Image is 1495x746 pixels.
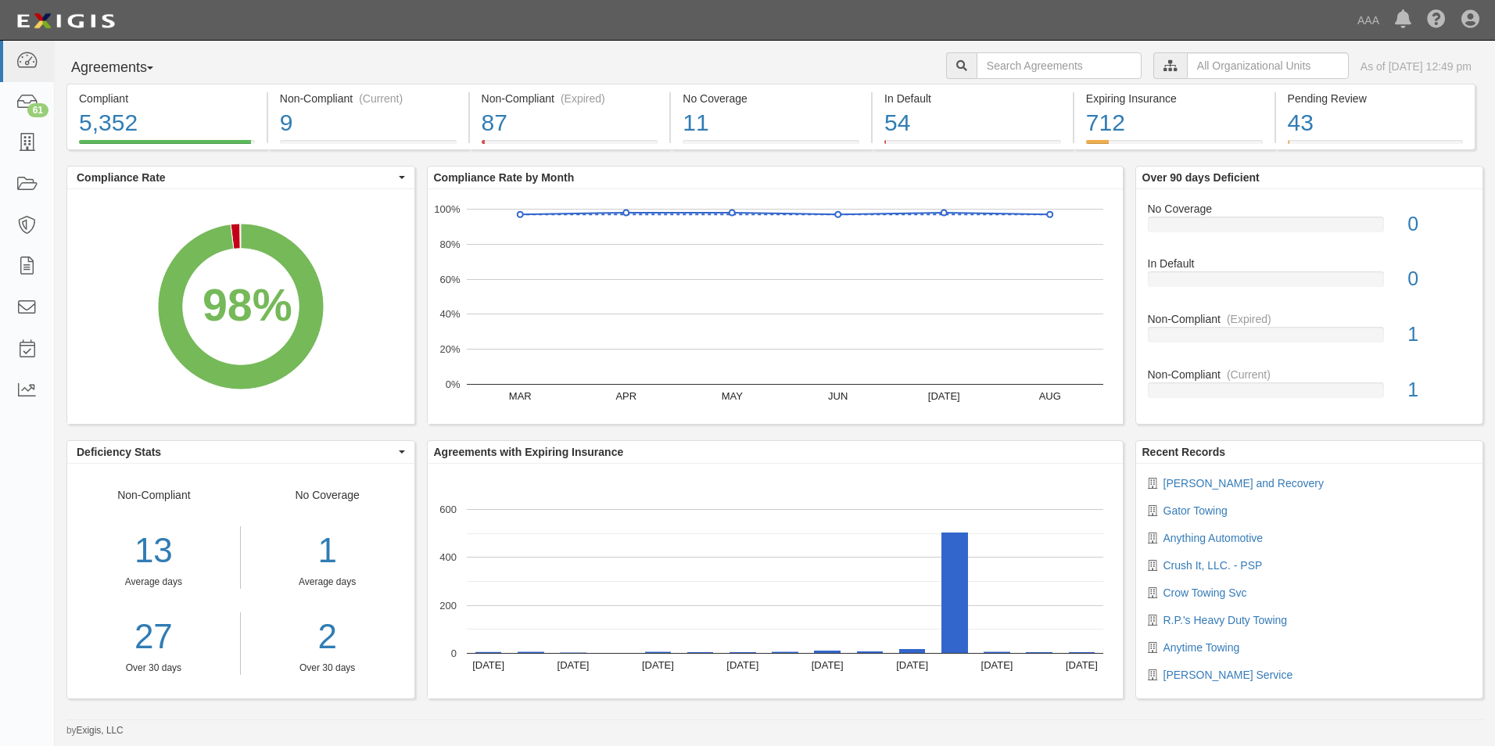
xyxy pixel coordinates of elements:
[671,140,871,152] a: No Coverage11
[450,647,456,659] text: 0
[1065,659,1097,671] text: [DATE]
[927,390,959,402] text: [DATE]
[439,239,460,250] text: 80%
[434,446,624,458] b: Agreements with Expiring Insurance
[1148,367,1472,411] a: Non-Compliant(Current)1
[482,91,658,106] div: Non-Compliant (Expired)
[241,487,414,675] div: No Coverage
[1074,140,1275,152] a: Expiring Insurance712
[77,444,395,460] span: Deficiency Stats
[253,526,403,576] div: 1
[884,106,1061,140] div: 54
[1148,256,1472,311] a: In Default0
[1163,586,1247,599] a: Crow Towing Svc
[683,91,859,106] div: No Coverage
[1350,5,1387,36] a: AAA
[508,390,531,402] text: MAR
[439,504,457,515] text: 600
[1136,311,1483,327] div: Non-Compliant
[561,91,605,106] div: (Expired)
[1148,201,1472,256] a: No Coverage0
[77,170,395,185] span: Compliance Rate
[641,659,673,671] text: [DATE]
[1136,201,1483,217] div: No Coverage
[66,724,124,737] small: by
[67,189,414,424] svg: A chart.
[811,659,843,671] text: [DATE]
[1288,91,1464,106] div: Pending Review
[884,91,1061,106] div: In Default
[726,659,758,671] text: [DATE]
[1163,641,1240,654] a: Anytime Towing
[79,91,255,106] div: Compliant
[280,106,457,140] div: 9
[253,576,403,589] div: Average days
[428,189,1123,424] svg: A chart.
[439,599,457,611] text: 200
[66,52,184,84] button: Agreements
[67,441,414,463] button: Deficiency Stats
[439,308,460,320] text: 40%
[1148,311,1472,367] a: Non-Compliant(Expired)1
[828,390,848,402] text: JUN
[1396,321,1482,349] div: 1
[873,140,1073,152] a: In Default54
[268,140,468,152] a: Non-Compliant(Current)9
[683,106,859,140] div: 11
[981,659,1013,671] text: [DATE]
[1396,376,1482,404] div: 1
[79,106,255,140] div: 5,352
[557,659,589,671] text: [DATE]
[66,140,267,152] a: Compliant5,352
[977,52,1142,79] input: Search Agreements
[721,390,743,402] text: MAY
[1163,532,1264,544] a: Anything Automotive
[1163,559,1263,572] a: Crush It, LLC. - PSP
[1187,52,1349,79] input: All Organizational Units
[1163,477,1324,490] a: [PERSON_NAME] and Recovery
[1142,171,1260,184] b: Over 90 days Deficient
[27,103,48,117] div: 61
[1038,390,1060,402] text: AUG
[253,612,403,662] a: 2
[434,203,461,215] text: 100%
[434,171,575,184] b: Compliance Rate by Month
[439,551,457,563] text: 400
[1136,367,1483,382] div: Non-Compliant
[1163,614,1288,626] a: R.P.'s Heavy Duty Towing
[472,659,504,671] text: [DATE]
[1361,59,1472,74] div: As of [DATE] 12:49 pm
[12,7,120,35] img: logo-5460c22ac91f19d4615b14bd174203de0afe785f0fc80cf4dbbc73dc1793850b.png
[67,576,240,589] div: Average days
[1142,446,1226,458] b: Recent Records
[1396,265,1482,293] div: 0
[253,662,403,675] div: Over 30 days
[439,343,460,355] text: 20%
[470,140,670,152] a: Non-Compliant(Expired)87
[1163,669,1293,681] a: [PERSON_NAME] Service
[1276,140,1476,152] a: Pending Review43
[67,662,240,675] div: Over 30 days
[428,464,1123,698] svg: A chart.
[439,273,460,285] text: 60%
[482,106,658,140] div: 87
[1086,106,1263,140] div: 712
[67,612,240,662] a: 27
[77,725,124,736] a: Exigis, LLC
[67,487,241,675] div: Non-Compliant
[1227,311,1271,327] div: (Expired)
[615,390,636,402] text: APR
[280,91,457,106] div: Non-Compliant (Current)
[1086,91,1263,106] div: Expiring Insurance
[896,659,928,671] text: [DATE]
[445,378,460,390] text: 0%
[67,167,414,188] button: Compliance Rate
[203,274,292,338] div: 98%
[1396,210,1482,239] div: 0
[1163,504,1228,517] a: Gator Towing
